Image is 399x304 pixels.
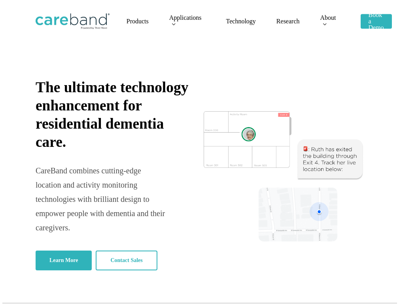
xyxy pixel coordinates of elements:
[320,14,336,21] span: About
[320,15,340,28] a: About
[369,11,384,31] span: Book a Demo
[169,15,206,28] a: Applications
[36,251,92,270] a: Learn More
[36,79,188,150] span: The ultimate technology enhancement for residential dementia care.
[361,12,392,31] a: Book a Demo
[36,163,166,235] div: CareBand combines cutting-edge location and activity monitoring technologies with brilliant desig...
[169,14,202,21] span: Applications
[204,111,364,242] img: CareBand tracking system
[49,256,78,264] span: Learn More
[36,13,110,29] img: CareBand
[127,18,149,25] a: Products
[226,18,256,25] a: Technology
[110,256,142,264] span: Contact Sales
[96,251,157,270] a: Contact Sales
[276,18,300,25] a: Research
